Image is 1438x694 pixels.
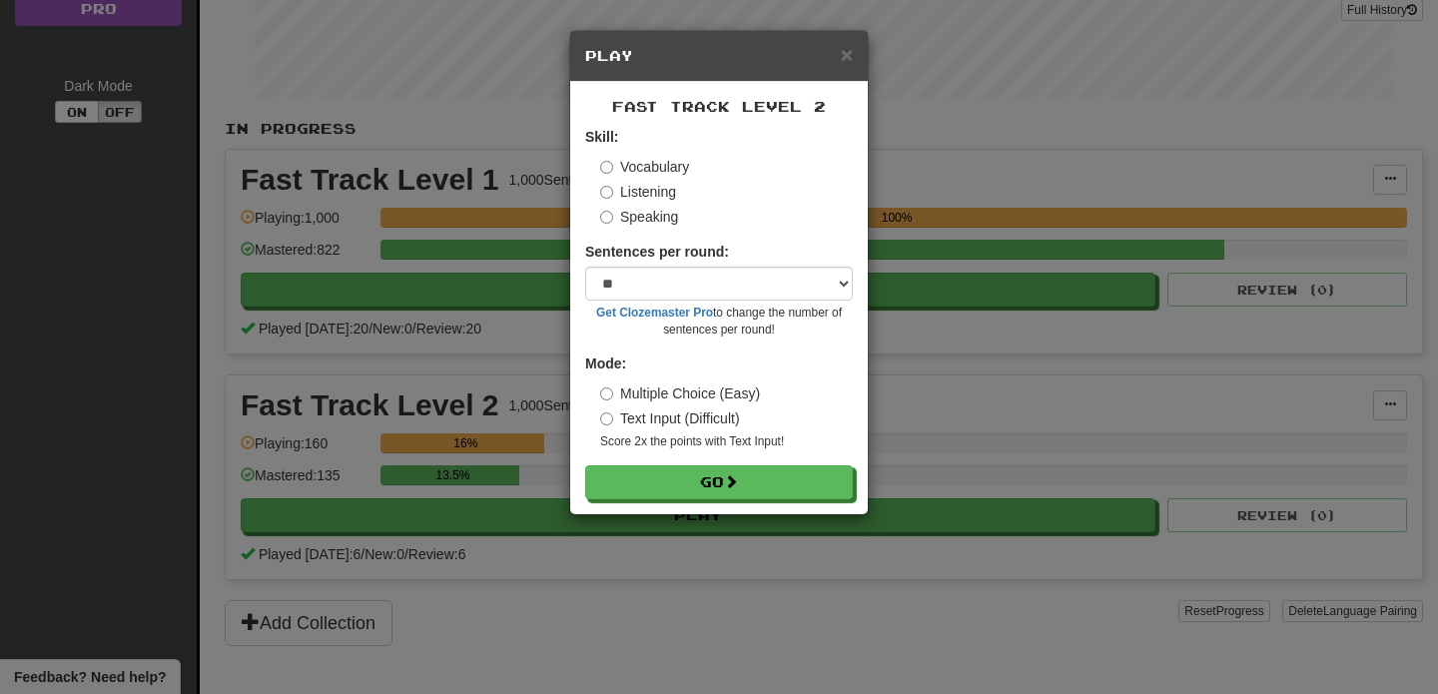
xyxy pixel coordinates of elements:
label: Speaking [600,207,678,227]
button: Close [841,44,853,65]
h5: Play [585,46,853,66]
span: Fast Track Level 2 [612,98,826,115]
a: Get Clozemaster Pro [596,306,713,320]
small: Score 2x the points with Text Input ! [600,433,853,450]
label: Text Input (Difficult) [600,408,740,428]
input: Multiple Choice (Easy) [600,387,613,400]
span: × [841,43,853,66]
button: Go [585,465,853,499]
input: Vocabulary [600,161,613,174]
strong: Skill: [585,129,618,145]
strong: Mode: [585,355,626,371]
label: Sentences per round: [585,242,729,262]
label: Listening [600,182,676,202]
input: Text Input (Difficult) [600,412,613,425]
input: Speaking [600,211,613,224]
input: Listening [600,186,613,199]
small: to change the number of sentences per round! [585,305,853,339]
label: Multiple Choice (Easy) [600,383,760,403]
label: Vocabulary [600,157,689,177]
